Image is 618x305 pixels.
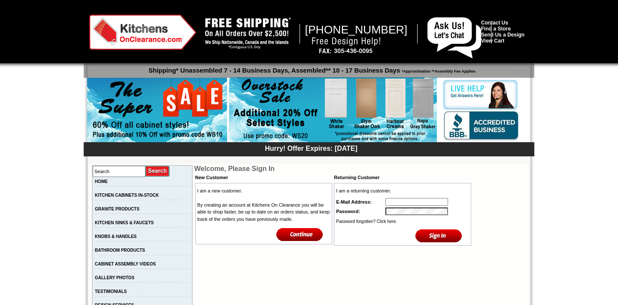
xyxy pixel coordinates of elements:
[88,63,534,74] p: Shipping* Unassembled 7 - 14 Business Days, Assembled** 10 - 17 Business Days
[95,275,134,280] a: GALLERY PHOTOS
[197,186,331,224] td: I am a new customer. By creating an account at Kitchens On Clearance you will be able to shop fas...
[95,248,145,253] a: BATHROOM PRODUCTS
[336,219,397,224] a: Password forgotten? Click here.
[194,165,472,173] td: Welcome, Please Sign In
[95,207,139,211] a: GRANITE PRODUCTS
[95,179,108,184] a: HOME
[305,23,408,36] span: [PHONE_NUMBER]
[95,234,136,239] a: KNOBS & HANDLES
[95,262,156,266] a: CABINET ASSEMBLY VIDEOS
[481,32,524,38] a: Send Us a Design
[400,67,476,73] span: *Approximation **Assembly Fee Applies
[336,199,372,204] b: E-Mail Address:
[336,209,360,214] b: Password:
[335,186,470,195] td: I am a returning customer.
[415,229,462,243] input: Sign In
[334,175,379,180] b: Returning Customer
[481,26,511,32] a: Find a Store
[195,175,228,180] b: New Customer
[481,20,508,26] a: Contact Us
[481,38,504,44] a: View Cart
[88,143,534,152] div: Hurry! Offer Expires: [DATE]
[95,193,159,198] a: KITCHEN CABINETS IN-STOCK
[145,165,170,177] input: Submit
[95,220,154,225] a: KITCHEN SINKS & FAUCETS
[276,227,323,241] img: Continue
[89,15,197,50] img: Kitchens on Clearance Logo
[95,289,127,294] a: TESTIMONIALS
